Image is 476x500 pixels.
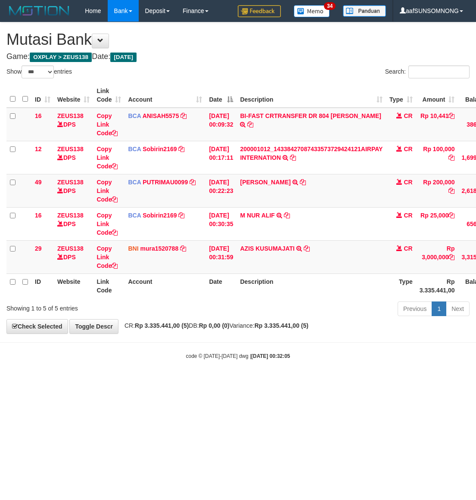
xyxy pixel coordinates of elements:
th: Description [236,273,386,298]
td: [DATE] 00:22:23 [205,174,236,207]
span: CR [404,245,413,252]
div: Showing 1 to 5 of 5 entries [6,301,192,313]
a: Copy Link Code [96,212,118,236]
td: [DATE] 00:30:35 [205,207,236,240]
a: Copy Sobirin2169 to clipboard [178,212,184,219]
td: Rp 25,000 [416,207,458,240]
th: Link Code [93,273,124,298]
span: BCA [128,179,141,186]
th: Date: activate to sort column descending [205,83,236,108]
a: ANISAH5575 [143,112,179,119]
a: Copy PUTRIMAU0099 to clipboard [190,179,196,186]
span: CR [404,212,413,219]
a: ZEUS138 [57,212,84,219]
a: [PERSON_NAME] [240,179,290,186]
a: mura1520788 [140,245,178,252]
th: Rp 3.335.441,00 [416,273,458,298]
small: code © [DATE]-[DATE] dwg | [186,353,290,359]
img: MOTION_logo.png [6,4,72,17]
label: Search: [385,65,470,78]
span: CR [404,179,413,186]
td: Rp 10,441 [416,108,458,141]
span: BNI [128,245,138,252]
a: Previous [398,301,432,316]
span: 49 [35,179,42,186]
span: CR [404,146,413,152]
td: [DATE] 00:17:11 [205,141,236,174]
input: Search: [408,65,470,78]
th: ID: activate to sort column ascending [31,83,54,108]
th: ID [31,273,54,298]
a: 200001012_14338427087433573729424121AIRPAY INTERNATION [240,146,383,161]
span: OXPLAY > ZEUS138 [30,53,92,62]
a: Copy M NUR ALIF to clipboard [284,212,290,219]
th: Link Code: activate to sort column ascending [93,83,124,108]
a: Copy Rp 3,000,000 to clipboard [448,254,454,261]
a: Copy ANISAH5575 to clipboard [180,112,187,119]
td: DPS [54,207,93,240]
strong: [DATE] 00:32:05 [251,353,290,359]
a: Copy 200001012_14338427087433573729424121AIRPAY INTERNATION to clipboard [290,154,296,161]
a: ZEUS138 [57,245,84,252]
a: M NUR ALIF [240,212,274,219]
a: Copy AZIS KUSUMAJATI to clipboard [304,245,310,252]
h4: Game: Date: [6,53,470,61]
td: DPS [54,108,93,141]
a: Copy Rp 200,000 to clipboard [448,187,454,194]
img: Feedback.jpg [238,5,281,17]
a: Copy mura1520788 to clipboard [180,245,186,252]
td: Rp 3,000,000 [416,240,458,273]
h1: Mutasi Bank [6,31,470,48]
img: Button%20Memo.svg [294,5,330,17]
td: DPS [54,174,93,207]
a: ZEUS138 [57,179,84,186]
td: Rp 200,000 [416,174,458,207]
span: BCA [128,212,141,219]
span: 12 [35,146,42,152]
a: ZEUS138 [57,112,84,119]
a: Copy Link Code [96,245,118,269]
span: 16 [35,212,42,219]
strong: Rp 0,00 (0) [199,322,230,329]
td: DPS [54,141,93,174]
a: Copy Sobirin2169 to clipboard [178,146,184,152]
a: Sobirin2169 [143,212,177,219]
span: [DATE] [110,53,137,62]
a: 1 [432,301,446,316]
a: Copy Rp 25,000 to clipboard [448,212,454,219]
span: CR [404,112,413,119]
img: panduan.png [343,5,386,17]
a: PUTRIMAU0099 [143,179,188,186]
span: CR: DB: Variance: [120,322,308,329]
a: Copy Link Code [96,146,118,170]
a: ZEUS138 [57,146,84,152]
strong: Rp 3.335.441,00 (5) [135,322,189,329]
a: Sobirin2169 [143,146,177,152]
a: Check Selected [6,319,68,334]
th: Amount: activate to sort column ascending [416,83,458,108]
strong: Rp 3.335.441,00 (5) [255,322,308,329]
span: BCA [128,112,141,119]
td: Rp 100,000 [416,141,458,174]
th: Website: activate to sort column ascending [54,83,93,108]
td: [DATE] 00:31:59 [205,240,236,273]
label: Show entries [6,65,72,78]
a: AZIS KUSUMAJATI [240,245,295,252]
span: 29 [35,245,42,252]
td: [DATE] 00:09:32 [205,108,236,141]
a: Copy Rp 100,000 to clipboard [448,154,454,161]
td: BI-FAST CRTRANSFER DR 804 [PERSON_NAME] [236,108,386,141]
th: Type: activate to sort column ascending [386,83,416,108]
a: Toggle Descr [69,319,118,334]
a: Copy Link Code [96,112,118,137]
a: Copy BI-FAST CRTRANSFER DR 804 AGUS SALIM to clipboard [247,121,253,128]
th: Description: activate to sort column ascending [236,83,386,108]
span: 34 [324,2,336,10]
a: Copy Rp 10,441 to clipboard [448,112,454,119]
a: Copy Link Code [96,179,118,203]
select: Showentries [22,65,54,78]
a: Copy DANANG SUKOCO to clipboard [300,179,306,186]
th: Type [386,273,416,298]
a: Next [446,301,470,316]
span: 16 [35,112,42,119]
